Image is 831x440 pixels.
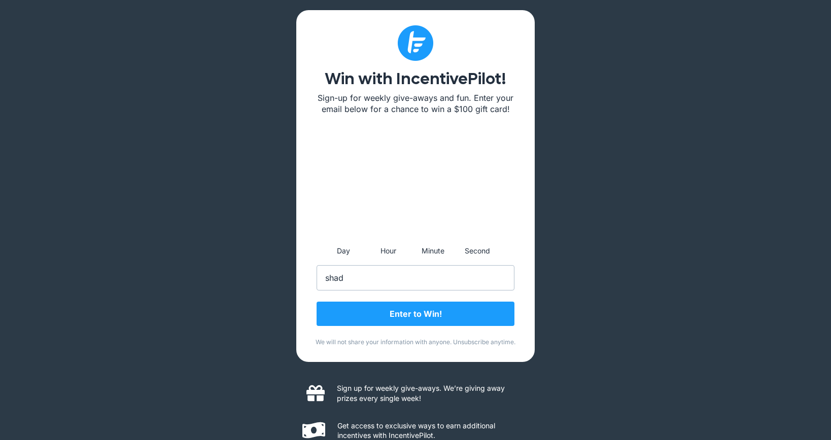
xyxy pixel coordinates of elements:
[317,71,514,87] h1: Win with IncentivePilot!
[317,92,514,115] p: Sign-up for weekly give-aways and fun. Enter your email below for a chance to win a $100 gift card!
[457,245,498,258] div: Second
[317,265,514,290] input: Enter Your Email Address
[317,302,514,326] input: Enter to Win!
[398,25,433,61] img: Subtract (1)
[337,383,525,403] p: Sign up for weekly give-aways. We’re giving away prizes every single week!
[368,245,408,258] div: Hour
[412,245,453,258] div: Minute
[323,245,364,258] div: Day
[311,338,520,347] p: We will not share your information with anyone. Unsubscribe anytime.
